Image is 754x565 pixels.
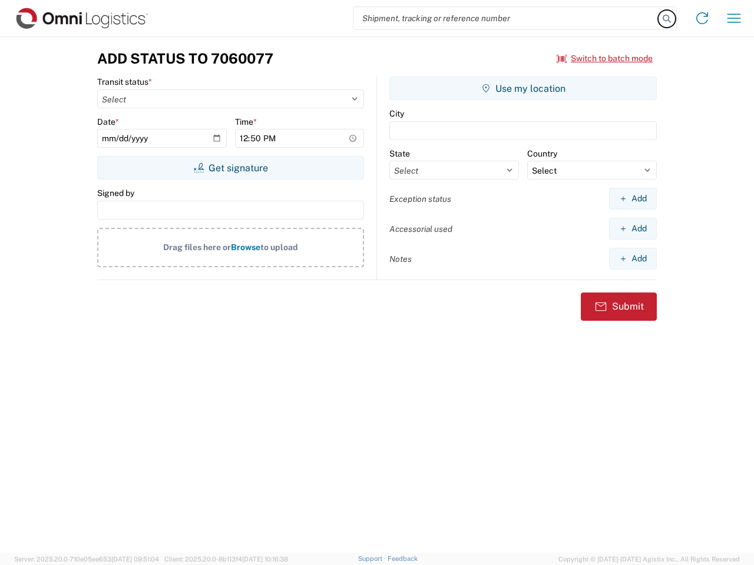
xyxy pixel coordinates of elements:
[97,156,364,180] button: Get signature
[164,556,288,563] span: Client: 2025.20.0-8b113f4
[353,7,659,29] input: Shipment, tracking or reference number
[163,242,231,252] span: Drag files here or
[235,117,257,127] label: Time
[389,77,657,100] button: Use my location
[111,556,159,563] span: [DATE] 09:51:04
[388,555,418,562] a: Feedback
[97,188,134,198] label: Signed by
[358,555,388,562] a: Support
[389,254,412,264] label: Notes
[557,49,653,68] button: Switch to batch mode
[581,293,657,321] button: Submit
[389,194,451,204] label: Exception status
[260,242,298,252] span: to upload
[389,108,404,119] label: City
[558,554,740,564] span: Copyright © [DATE]-[DATE] Agistix Inc., All Rights Reserved
[609,188,657,210] button: Add
[97,117,119,127] label: Date
[389,148,410,159] label: State
[389,224,452,234] label: Accessorial used
[231,242,260,252] span: Browse
[97,50,273,67] h3: Add Status to 7060077
[609,218,657,240] button: Add
[97,77,152,87] label: Transit status
[527,148,557,159] label: Country
[609,248,657,270] button: Add
[242,556,288,563] span: [DATE] 10:16:38
[14,556,159,563] span: Server: 2025.20.0-710e05ee653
